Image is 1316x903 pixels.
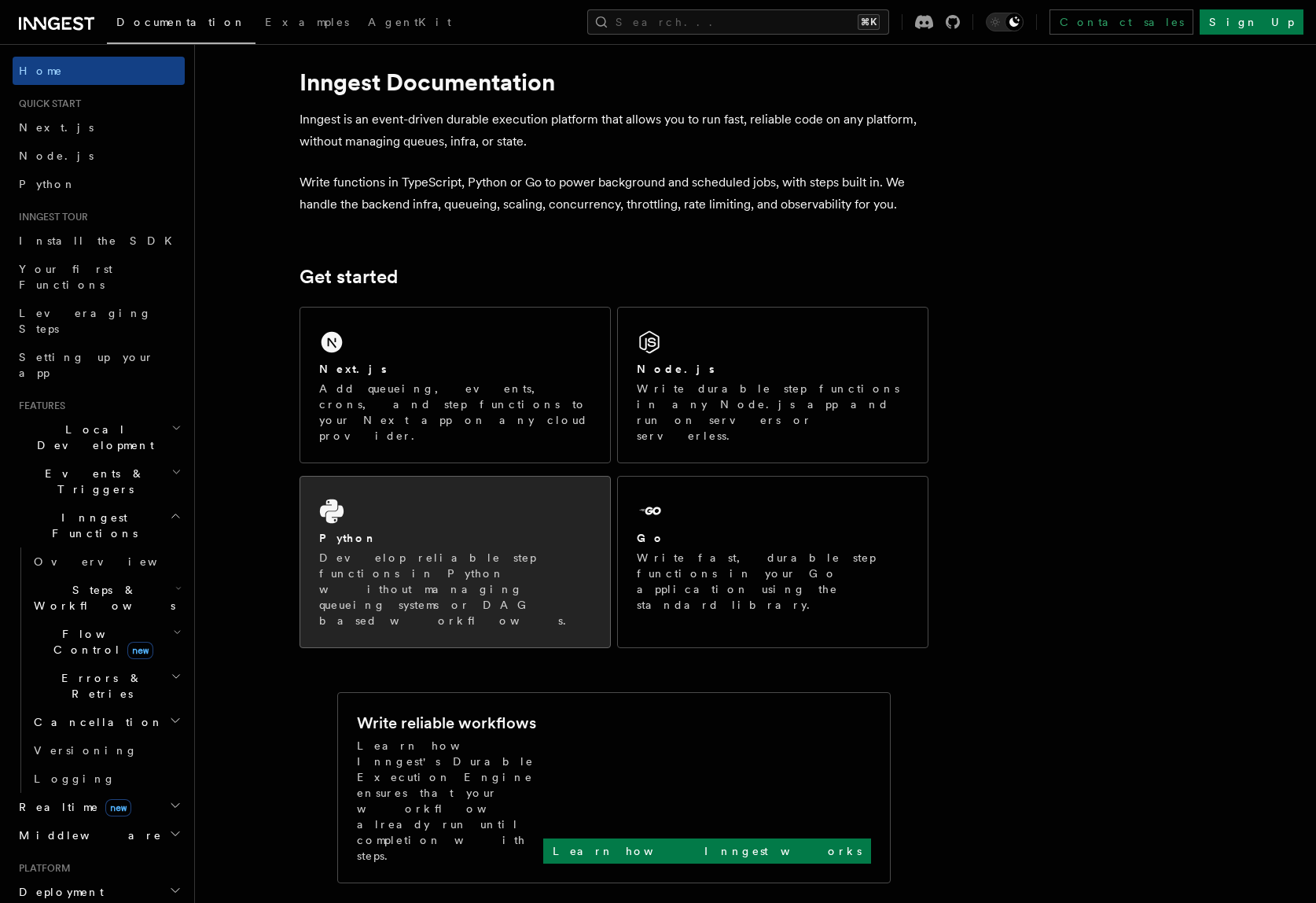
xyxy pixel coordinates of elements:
span: new [127,642,153,659]
span: Events & Triggers [13,466,171,497]
a: Get started [300,266,398,288]
span: Inngest tour [13,211,88,223]
button: Flow Controlnew [28,620,185,664]
a: Your first Functions [13,255,185,299]
h2: Node.js [637,361,715,377]
span: Your first Functions [19,263,112,291]
span: new [105,799,131,816]
h2: Python [319,530,377,546]
button: Events & Triggers [13,459,185,503]
a: Overview [28,547,185,576]
a: Install the SDK [13,227,185,255]
span: Cancellation [28,714,164,730]
span: Realtime [13,799,131,815]
span: Documentation [116,16,246,28]
button: Steps & Workflows [28,576,185,620]
span: Install the SDK [19,234,182,247]
a: Home [13,57,185,85]
span: Deployment [13,884,104,900]
a: Documentation [107,5,255,44]
span: Setting up your app [19,351,154,379]
h2: Next.js [319,361,387,377]
a: GoWrite fast, durable step functions in your Go application using the standard library. [617,476,928,648]
p: Learn how Inngest's Durable Execution Engine ensures that your workflow already run until complet... [357,738,543,864]
span: Versioning [34,744,138,757]
a: Python [13,170,185,198]
p: Write fast, durable step functions in your Go application using the standard library. [637,550,909,613]
span: AgentKit [368,16,451,28]
kbd: ⌘K [858,14,880,30]
p: Add queueing, events, crons, and step functions to your Next app on any cloud provider. [319,381,591,444]
button: Search...⌘K [587,9,889,35]
span: Steps & Workflows [28,582,175,614]
p: Write durable step functions in any Node.js app and run on servers or serverless. [637,381,909,444]
a: Learn how Inngest works [543,838,871,864]
button: Local Development [13,415,185,459]
span: Node.js [19,149,94,162]
span: Platform [13,862,71,875]
a: Logging [28,765,185,793]
h1: Inngest Documentation [300,68,928,96]
a: AgentKit [358,5,461,42]
span: Next.js [19,121,94,134]
span: Home [19,63,63,79]
a: Sign Up [1200,9,1303,35]
span: Features [13,400,65,412]
span: Local Development [13,422,171,453]
p: Develop reliable step functions in Python without managing queueing systems or DAG based workflows. [319,550,591,628]
span: Python [19,178,76,190]
button: Middleware [13,821,185,850]
span: Middleware [13,827,162,843]
span: Logging [34,772,116,785]
p: Learn how Inngest works [553,843,862,859]
a: Setting up your app [13,343,185,387]
h2: Go [637,530,665,546]
button: Toggle dark mode [986,13,1024,31]
span: Errors & Retries [28,670,171,702]
a: Leveraging Steps [13,299,185,343]
p: Inngest is an event-driven durable execution platform that allows you to run fast, reliable code ... [300,109,928,153]
a: Examples [255,5,358,42]
span: Overview [34,555,196,568]
a: Next.jsAdd queueing, events, crons, and step functions to your Next app on any cloud provider. [300,307,611,463]
span: Flow Control [28,626,173,658]
button: Errors & Retries [28,664,185,708]
span: Quick start [13,98,81,110]
a: PythonDevelop reliable step functions in Python without managing queueing systems or DAG based wo... [300,476,611,648]
p: Write functions in TypeScript, Python or Go to power background and scheduled jobs, with steps bu... [300,171,928,216]
h2: Write reliable workflows [357,712,536,734]
button: Cancellation [28,708,185,736]
div: Inngest Functions [13,547,185,793]
a: Node.jsWrite durable step functions in any Node.js app and run on servers or serverless. [617,307,928,463]
span: Examples [265,16,349,28]
button: Realtimenew [13,793,185,821]
span: Inngest Functions [13,510,170,541]
a: Contact sales [1049,9,1193,35]
a: Node.js [13,142,185,170]
a: Versioning [28,736,185,765]
span: Leveraging Steps [19,307,152,335]
button: Inngest Functions [13,503,185,547]
a: Next.js [13,113,185,142]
